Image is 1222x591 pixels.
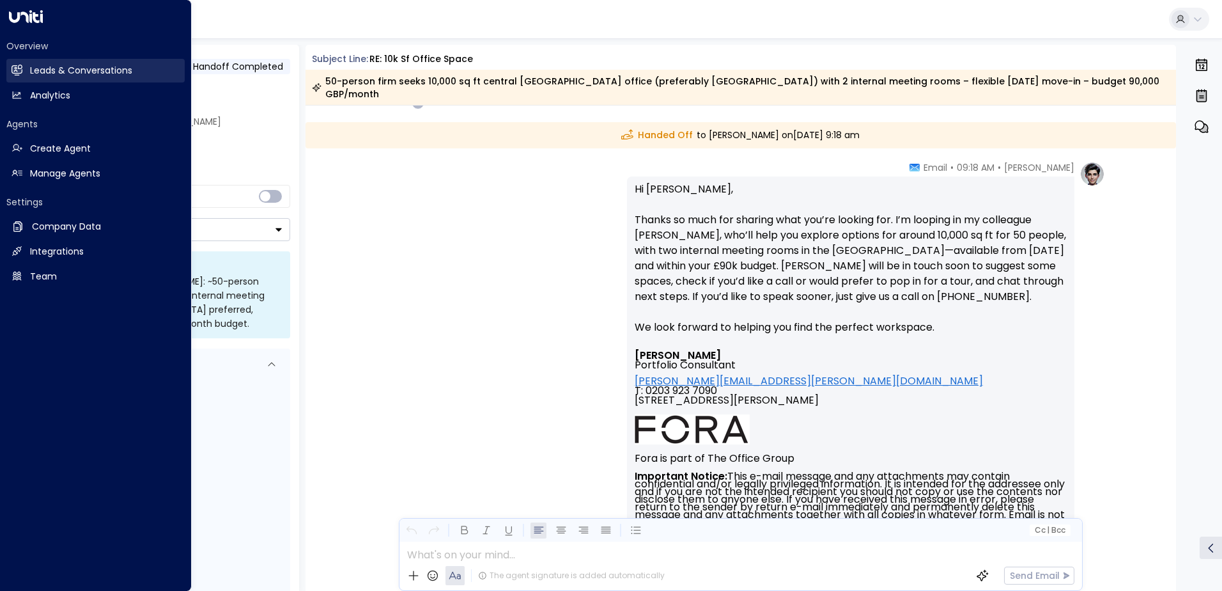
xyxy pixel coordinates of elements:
[6,162,185,185] a: Manage Agents
[6,40,185,52] h2: Overview
[30,64,132,77] h2: Leads & Conversations
[635,386,717,395] span: T: 0203 923 7090
[1047,526,1049,535] span: |
[1004,161,1074,174] span: [PERSON_NAME]
[635,360,736,370] span: Portfolio Consultant
[426,523,442,539] button: Redo
[369,52,473,66] div: RE: 10k sf office space
[635,348,721,363] font: [PERSON_NAME]
[6,265,185,288] a: Team
[312,52,368,65] span: Subject Line:
[6,196,185,209] h2: Settings
[30,89,70,102] h2: Analytics
[30,167,100,180] h2: Manage Agents
[305,122,1177,148] div: to [PERSON_NAME] on [DATE] 9:18 am
[635,182,1067,351] p: Hi [PERSON_NAME], Thanks so much for sharing what you’re looking for. I’m looping in my colleague...
[950,161,954,174] span: •
[6,84,185,107] a: Analytics
[6,59,185,83] a: Leads & Conversations
[30,245,84,258] h2: Integrations
[403,523,419,539] button: Undo
[32,220,101,233] h2: Company Data
[1034,526,1065,535] span: Cc Bcc
[635,414,750,445] img: AIorK4ysLkpAD1VLoJghiceWoVRmgk1XU2vrdoLkeDLGAFfv_vh6vnfJOA1ilUWLDOVq3gZTs86hLsHm3vG-
[621,129,693,142] span: Handed Off
[635,376,983,386] a: [PERSON_NAME][EMAIL_ADDRESS][PERSON_NAME][DOMAIN_NAME]
[30,270,57,283] h2: Team
[193,60,283,73] span: Handoff Completed
[312,75,1169,100] div: 50-person firm seeks 10,000 sq ft central [GEOGRAPHIC_DATA] office (preferably [GEOGRAPHIC_DATA])...
[478,570,665,581] div: The agent signature is added automatically
[30,142,91,155] h2: Create Agent
[6,215,185,239] a: Company Data
[957,161,994,174] span: 09:18 AM
[635,469,727,484] strong: Important Notice:
[635,395,819,414] span: [STREET_ADDRESS][PERSON_NAME]
[924,161,947,174] span: Email
[998,161,1001,174] span: •
[6,137,185,161] a: Create Agent
[6,240,185,264] a: Integrations
[635,451,794,466] font: Fora is part of The Office Group
[1029,524,1070,537] button: Cc|Bcc
[6,118,185,130] h2: Agents
[1079,161,1105,187] img: profile-logo.png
